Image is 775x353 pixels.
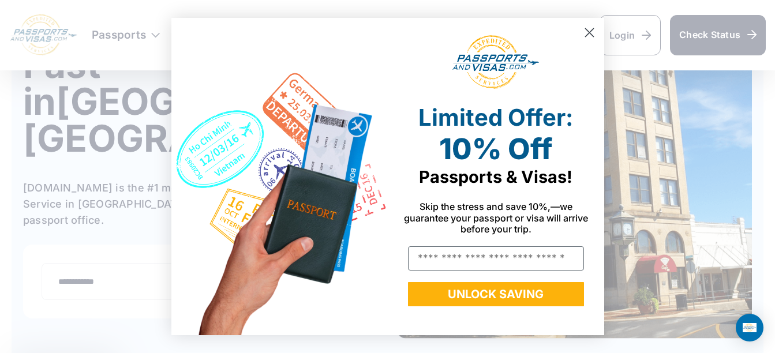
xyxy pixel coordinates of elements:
[439,132,552,166] span: 10% Off
[171,18,388,335] img: de9cda0d-0715-46ca-9a25-073762a91ba7.png
[404,201,588,234] span: Skip the stress and save 10%,—we guarantee your passport or visa will arrive before your trip.
[419,167,572,187] span: Passports & Visas!
[579,22,600,43] button: Close dialog
[736,314,763,341] div: Open Intercom Messenger
[408,282,584,306] button: UNLOCK SAVING
[452,35,539,89] img: passports and visas
[418,103,573,132] span: Limited Offer:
